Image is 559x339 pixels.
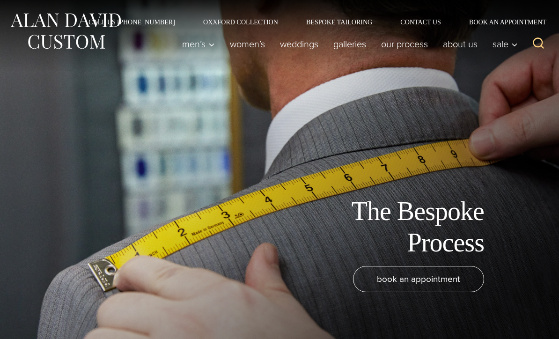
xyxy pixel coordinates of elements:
a: weddings [272,35,326,53]
a: Book an Appointment [455,19,550,25]
span: Men’s [182,39,215,49]
a: Oxxford Collection [189,19,292,25]
a: Call Us [PHONE_NUMBER] [74,19,189,25]
a: Bespoke Tailoring [292,19,386,25]
span: Sale [493,39,518,49]
img: Alan David Custom [9,10,122,52]
a: Contact Us [386,19,455,25]
a: book an appointment [353,266,484,292]
nav: Primary Navigation [175,35,522,53]
a: Our Process [374,35,435,53]
button: View Search Form [527,33,550,55]
a: About Us [435,35,485,53]
span: book an appointment [377,272,460,286]
a: Women’s [222,35,272,53]
h1: The Bespoke Process [273,196,484,258]
nav: Secondary Navigation [74,19,550,25]
a: Galleries [326,35,374,53]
